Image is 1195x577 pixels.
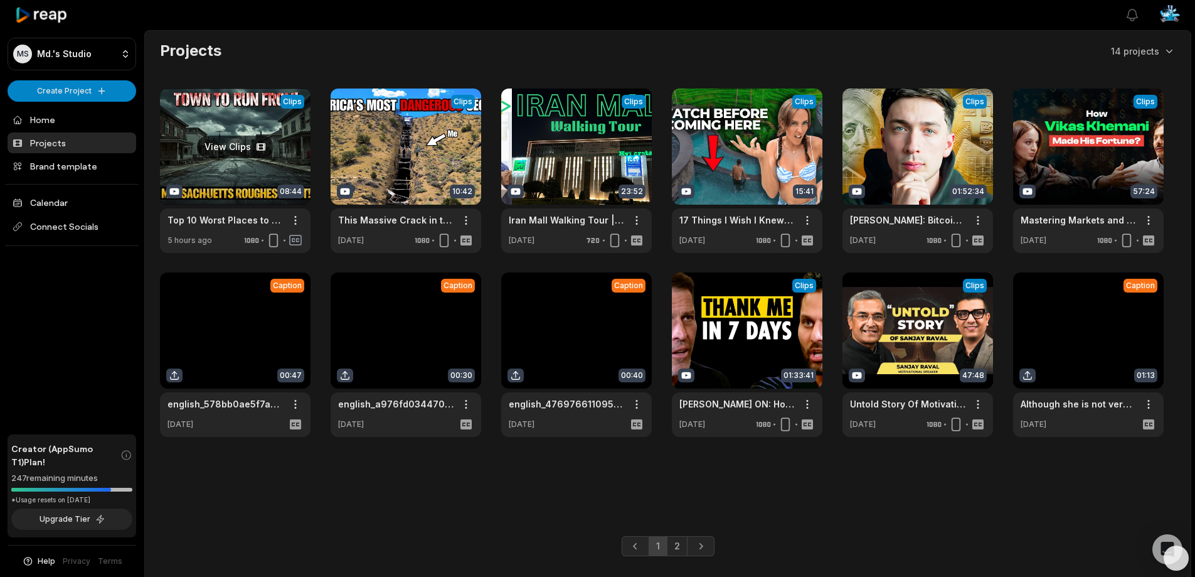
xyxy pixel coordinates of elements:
p: Md.'s Studio [37,48,92,60]
a: Page 1 is your current page [649,536,667,556]
a: Previous page [622,536,649,556]
a: english_476976611095447ba75354af36597516 [509,397,624,411]
span: Connect Socials [8,215,136,238]
a: Mastering Markets and Life with [PERSON_NAME] | The Money Mindset | [PERSON_NAME] [1021,213,1136,227]
button: Create Project [8,80,136,102]
button: 14 projects [1111,45,1176,58]
div: Open Intercom Messenger [1152,534,1182,564]
a: Next page [687,536,714,556]
a: Iran Mall Walking Tour | Discover the World’s Biggest Mall in [GEOGRAPHIC_DATA]! #[GEOGRAPHIC_DATA] [509,213,624,227]
div: 247 remaining minutes [11,472,132,485]
a: Page 2 [667,536,688,556]
a: Top 10 Worst Places to Live in [US_STATE] | Avoid Moving Here! [167,213,283,227]
a: Privacy [63,556,90,567]
span: Creator (AppSumo T1) Plan! [11,442,120,468]
a: english_578bb0ae5f7a4cf49d464968df61fb92 [167,397,283,411]
h2: Projects [160,41,221,61]
a: Home [8,109,136,130]
a: Brand template [8,156,136,176]
a: This Massive Crack in the Earth Goes for Miles — and I Followed It [338,213,454,227]
button: Upgrade Tier [11,509,132,530]
ul: Pagination [622,536,714,556]
a: [PERSON_NAME] ON: How To BRAINWASH Yourself For Success & Destroy NEGATIVE THOUGHTS! | [PERSON_NAME] [679,397,795,411]
a: Untold Story Of Motivational Speaker @Sanjaymsraval || Podcast by Dr. YSR [850,397,965,411]
a: [PERSON_NAME]: Bitcoin, Crypto, How to Make Money Online and Escaping the Matrix | E59 [850,213,965,227]
a: Calendar [8,192,136,213]
button: Help [22,556,55,567]
div: MS [13,45,32,63]
a: Although she is not very good at studying, she is pretty good at handicrafts [1021,397,1136,411]
a: Projects [8,132,136,153]
span: Help [38,556,55,567]
a: Terms [98,556,122,567]
a: english_a976fd034470485b849f6c620abc7bf7 [338,397,454,411]
a: 17 Things I Wish I Knew BEFORE Travelling To [GEOGRAPHIC_DATA] in [DATE] [679,213,795,227]
div: *Usage resets on [DATE] [11,495,132,505]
